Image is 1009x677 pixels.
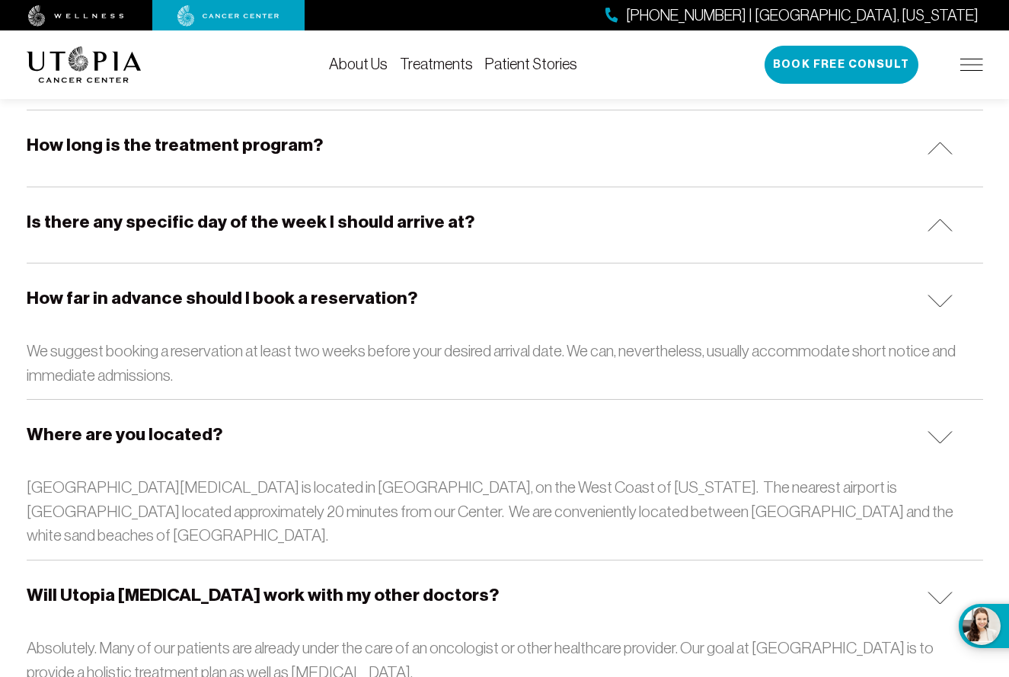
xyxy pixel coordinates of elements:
p: We suggest booking a reservation at least two weeks before your desired arrival date. We can, nev... [27,339,983,387]
a: Treatments [400,56,473,72]
h5: Is there any specific day of the week I should arrive at? [27,210,474,234]
a: Patient Stories [485,56,577,72]
a: About Us [329,56,388,72]
img: icon [928,219,953,232]
img: wellness [28,5,124,27]
h5: Will Utopia [MEDICAL_DATA] work with my other doctors? [27,583,499,607]
img: icon [928,295,953,308]
h5: How far in advance should I book a reservation? [27,286,417,310]
img: icon-hamburger [960,59,983,71]
h5: How long is the treatment program? [27,133,323,157]
p: [GEOGRAPHIC_DATA][MEDICAL_DATA] is located in [GEOGRAPHIC_DATA], on the West Coast of [US_STATE].... [27,475,983,548]
img: icon [928,142,953,155]
button: Book Free Consult [765,46,918,84]
img: logo [27,46,142,83]
span: [PHONE_NUMBER] | [GEOGRAPHIC_DATA], [US_STATE] [626,5,979,27]
img: icon [928,592,953,605]
img: icon [928,431,953,444]
h5: Where are you located? [27,423,222,446]
a: [PHONE_NUMBER] | [GEOGRAPHIC_DATA], [US_STATE] [605,5,979,27]
img: cancer center [177,5,279,27]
